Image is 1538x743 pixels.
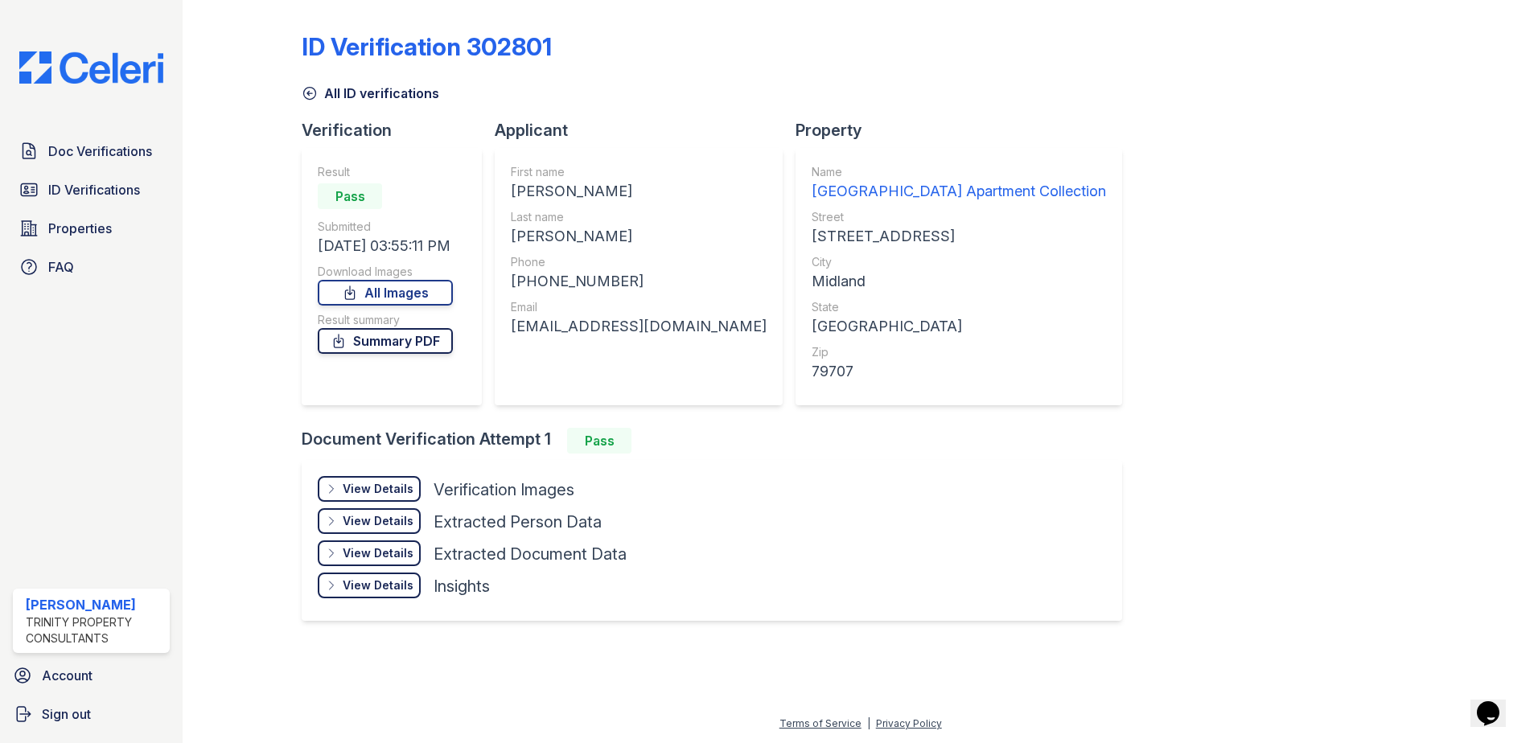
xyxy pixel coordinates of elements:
a: Doc Verifications [13,135,170,167]
div: Download Images [318,264,453,280]
a: FAQ [13,251,170,283]
div: Verification Images [434,478,574,501]
div: [GEOGRAPHIC_DATA] [812,315,1106,338]
div: View Details [343,481,413,497]
div: [DATE] 03:55:11 PM [318,235,453,257]
iframe: chat widget [1470,679,1522,727]
div: Midland [812,270,1106,293]
a: Account [6,659,176,692]
span: Properties [48,219,112,238]
div: View Details [343,577,413,593]
div: Zip [812,344,1106,360]
div: [PERSON_NAME] [26,595,163,614]
div: Applicant [495,119,796,142]
div: [PHONE_NUMBER] [511,270,767,293]
a: ID Verifications [13,174,170,206]
div: [EMAIL_ADDRESS][DOMAIN_NAME] [511,315,767,338]
img: CE_Logo_Blue-a8612792a0a2168367f1c8372b55b34899dd931a85d93a1a3d3e32e68fde9ad4.png [6,51,176,84]
div: Insights [434,575,490,597]
div: Pass [318,183,382,209]
a: Properties [13,212,170,244]
div: Document Verification Attempt 1 [302,428,1135,454]
div: [PERSON_NAME] [511,225,767,248]
div: Last name [511,209,767,225]
div: Trinity Property Consultants [26,614,163,647]
div: Name [812,164,1106,180]
a: Privacy Policy [876,717,942,729]
a: Summary PDF [318,328,453,354]
div: Result summary [318,312,453,328]
div: City [812,254,1106,270]
div: Phone [511,254,767,270]
a: Terms of Service [779,717,862,729]
div: View Details [343,545,413,561]
a: All Images [318,280,453,306]
div: Extracted Document Data [434,543,627,565]
div: | [867,717,870,729]
div: [STREET_ADDRESS] [812,225,1106,248]
div: Submitted [318,219,453,235]
span: ID Verifications [48,180,140,199]
div: 79707 [812,360,1106,383]
a: Sign out [6,698,176,730]
div: [GEOGRAPHIC_DATA] Apartment Collection [812,180,1106,203]
span: FAQ [48,257,74,277]
span: Sign out [42,704,91,724]
span: Doc Verifications [48,142,152,161]
div: State [812,299,1106,315]
div: Street [812,209,1106,225]
div: First name [511,164,767,180]
a: All ID verifications [302,84,439,103]
a: Name [GEOGRAPHIC_DATA] Apartment Collection [812,164,1106,203]
div: Extracted Person Data [434,511,602,533]
div: View Details [343,513,413,529]
div: Pass [567,428,631,454]
span: Account [42,666,93,685]
div: Property [796,119,1135,142]
div: Email [511,299,767,315]
div: Verification [302,119,495,142]
div: [PERSON_NAME] [511,180,767,203]
div: Result [318,164,453,180]
div: ID Verification 302801 [302,32,552,61]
